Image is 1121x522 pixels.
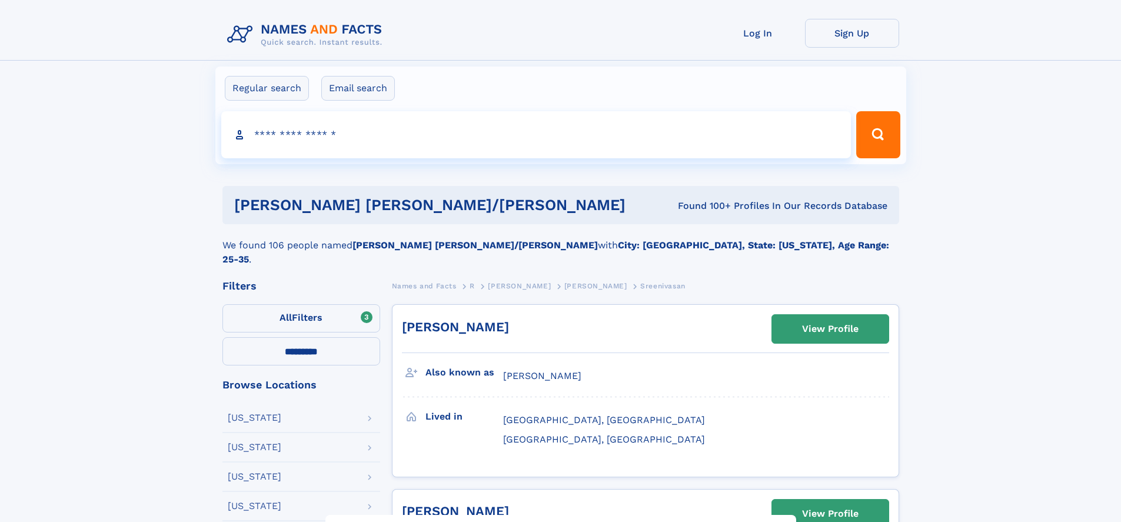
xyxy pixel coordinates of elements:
[805,19,899,48] a: Sign Up
[222,19,392,51] img: Logo Names and Facts
[392,278,457,293] a: Names and Facts
[234,198,652,212] h1: [PERSON_NAME] [PERSON_NAME]/[PERSON_NAME]
[228,443,281,452] div: [US_STATE]
[228,501,281,511] div: [US_STATE]
[470,278,475,293] a: R
[228,413,281,423] div: [US_STATE]
[488,282,551,290] span: [PERSON_NAME]
[222,281,380,291] div: Filters
[503,434,705,445] span: [GEOGRAPHIC_DATA], [GEOGRAPHIC_DATA]
[651,200,887,212] div: Found 100+ Profiles In Our Records Database
[402,504,509,518] a: [PERSON_NAME]
[225,76,309,101] label: Regular search
[564,278,627,293] a: [PERSON_NAME]
[640,282,686,290] span: Sreenivasan
[564,282,627,290] span: [PERSON_NAME]
[488,278,551,293] a: [PERSON_NAME]
[470,282,475,290] span: R
[425,363,503,383] h3: Also known as
[425,407,503,427] h3: Lived in
[503,370,581,381] span: [PERSON_NAME]
[222,304,380,333] label: Filters
[503,414,705,425] span: [GEOGRAPHIC_DATA], [GEOGRAPHIC_DATA]
[228,472,281,481] div: [US_STATE]
[402,320,509,334] a: [PERSON_NAME]
[221,111,851,158] input: search input
[802,315,859,343] div: View Profile
[711,19,805,48] a: Log In
[352,240,598,251] b: [PERSON_NAME] [PERSON_NAME]/[PERSON_NAME]
[856,111,900,158] button: Search Button
[321,76,395,101] label: Email search
[222,380,380,390] div: Browse Locations
[280,312,292,323] span: All
[222,240,889,265] b: City: [GEOGRAPHIC_DATA], State: [US_STATE], Age Range: 25-35
[222,224,899,267] div: We found 106 people named with .
[772,315,889,343] a: View Profile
